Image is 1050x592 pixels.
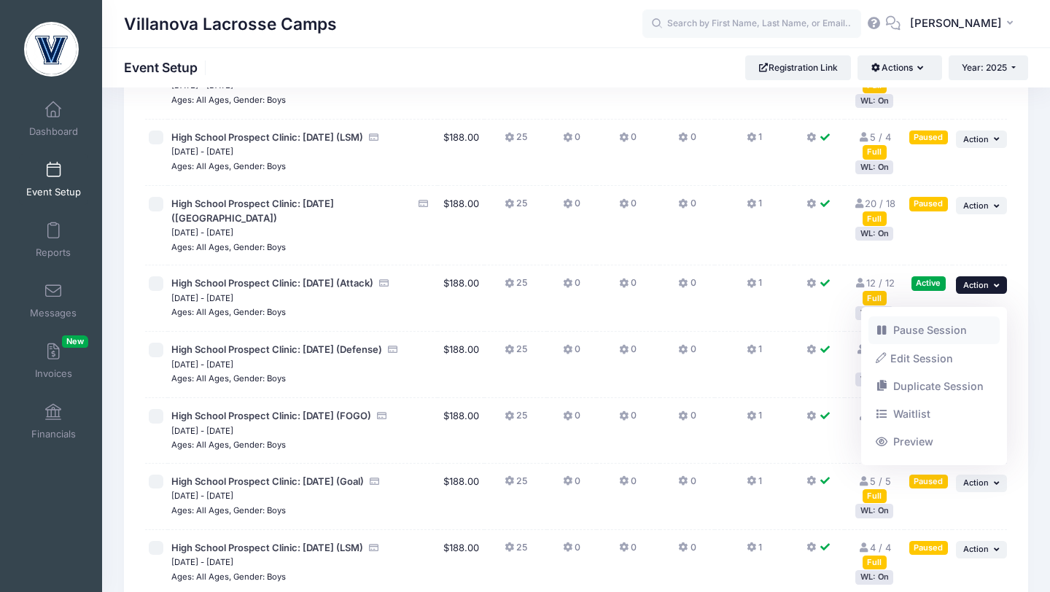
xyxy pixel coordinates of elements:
span: High School Prospect Clinic: [DATE] (LSM) [171,542,363,553]
div: Paused [909,131,948,144]
button: 25 [505,541,527,562]
i: Accepting Credit Card Payments [369,477,381,486]
button: 0 [678,475,696,496]
span: High School Prospect Clinic: [DATE] (Attack) [171,277,373,289]
td: $188.00 [437,464,484,530]
button: 0 [678,276,696,297]
a: 4 / 4 Full [857,542,890,568]
div: WL: On [855,306,893,320]
button: 0 [563,276,580,297]
small: Ages: All Ages, Gender: Boys [171,505,286,515]
button: 0 [563,409,580,430]
small: [DATE] - [DATE] [171,426,233,436]
a: 5 / 4 Full [857,131,890,157]
a: Waitlist [868,400,1000,428]
a: 20 / 18 Full [853,198,895,224]
div: WL: On [855,227,893,241]
div: Full [863,556,887,569]
button: 0 [678,131,696,152]
span: Action [963,200,989,211]
button: Actions [857,55,941,80]
a: Reports [19,214,88,265]
button: 25 [505,276,527,297]
span: Invoices [35,367,72,380]
a: Duplicate Session [868,373,1000,400]
small: Ages: All Ages, Gender: Boys [171,440,286,450]
button: Action [956,475,1007,492]
button: [PERSON_NAME] [901,7,1028,41]
small: Ages: All Ages, Gender: Boys [171,307,286,317]
button: 0 [563,475,580,496]
button: 1 [747,541,762,562]
button: 25 [505,131,527,152]
i: Accepting Credit Card Payments [376,411,388,421]
button: 0 [619,131,637,152]
a: 5 / 5 Full [857,475,890,502]
button: 1 [747,276,762,297]
button: 0 [619,276,637,297]
span: Action [963,544,989,554]
td: $188.00 [437,398,484,464]
div: Paused [909,541,948,555]
button: 0 [563,541,580,562]
small: [DATE] - [DATE] [171,293,233,303]
button: 0 [563,197,580,218]
i: Accepting Credit Card Payments [378,279,390,288]
span: Event Setup [26,186,81,198]
a: 11 / 12 Full [855,343,893,370]
div: WL: On [855,160,893,174]
button: 25 [505,343,527,364]
td: $188.00 [437,120,484,186]
button: 1 [747,343,762,364]
i: Accepting Credit Card Payments [387,345,399,354]
button: 25 [505,409,527,430]
button: 0 [678,343,696,364]
i: Accepting Credit Card Payments [368,133,380,142]
div: WL: On [855,570,893,584]
small: [DATE] - [DATE] [171,359,233,370]
a: InvoicesNew [19,335,88,386]
button: 0 [678,541,696,562]
h1: Event Setup [124,60,210,75]
input: Search by First Name, Last Name, or Email... [642,9,861,39]
button: 0 [619,475,637,496]
button: 1 [747,197,762,218]
button: 1 [747,409,762,430]
i: Accepting Credit Card Payments [417,199,429,209]
a: Messages [19,275,88,326]
div: Full [863,291,887,305]
a: Dashboard [19,93,88,144]
span: [PERSON_NAME] [910,15,1002,31]
div: Full [863,211,887,225]
span: Action [963,478,989,488]
span: High School Prospect Clinic: [DATE] (LSM) [171,131,363,143]
button: 0 [563,343,580,364]
i: Accepting Credit Card Payments [368,543,380,553]
button: 0 [563,131,580,152]
td: $188.00 [437,186,484,265]
button: 0 [678,197,696,218]
small: [DATE] - [DATE] [171,227,233,238]
span: High School Prospect Clinic: [DATE] (Defense) [171,343,382,355]
span: Dashboard [29,125,78,138]
button: Action [956,197,1007,214]
td: $188.00 [437,265,484,332]
div: WL: On [855,373,893,386]
button: Action [956,541,1007,558]
span: High School Prospect Clinic: [DATE] (FOGO) [171,410,371,421]
small: Ages: All Ages, Gender: Boys [171,161,286,171]
button: 1 [747,131,762,152]
a: Preview [868,428,1000,456]
button: 0 [619,197,637,218]
a: Pause Session [868,316,1000,344]
div: Paused [909,475,948,488]
a: 5 / 4 Full [857,410,890,436]
div: Full [863,489,887,503]
h1: Villanova Lacrosse Camps [124,7,337,41]
button: 0 [619,343,637,364]
a: Registration Link [745,55,851,80]
a: 12 / 12 Full [854,277,894,303]
small: [DATE] - [DATE] [171,491,233,501]
div: WL: On [855,504,893,518]
span: Action [963,134,989,144]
